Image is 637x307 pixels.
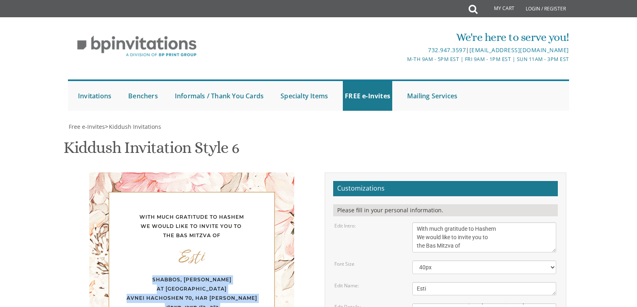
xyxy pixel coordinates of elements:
span: Free e-Invites [69,123,105,130]
div: | [236,45,569,55]
a: Free e-Invites [68,123,105,130]
a: Mailing Services [405,81,459,111]
div: Please fill in your personal information. [333,204,558,216]
a: My Cart [477,1,520,17]
h1: Kiddush Invitation Style 6 [63,139,239,163]
textarea: We would like to invite you to the Kiddush of our dear daughter/granddaughter [412,222,556,252]
label: Edit Name: [334,282,359,289]
a: Specialty Items [279,81,330,111]
h2: Customizations [333,181,558,196]
div: With much gratitude to Hashem We would like to invite you to the Bas Mitzva of [105,213,278,240]
a: Benchers [126,81,160,111]
a: [EMAIL_ADDRESS][DOMAIN_NAME] [469,46,569,54]
a: 732.947.3597 [428,46,466,54]
a: Kiddush Invitations [108,123,161,130]
a: Invitations [76,81,113,111]
textarea: [PERSON_NAME] [412,282,556,295]
span: > [105,123,161,130]
a: Informals / Thank You Cards [173,81,266,111]
img: BP Invitation Loft [68,30,206,63]
div: We're here to serve you! [236,29,569,45]
div: Esti [105,252,278,261]
label: Font Size [334,260,354,267]
a: FREE e-Invites [343,81,392,111]
div: M-Th 9am - 5pm EST | Fri 9am - 1pm EST | Sun 11am - 3pm EST [236,55,569,63]
span: Kiddush Invitations [109,123,161,130]
label: Edit Intro: [334,222,356,229]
